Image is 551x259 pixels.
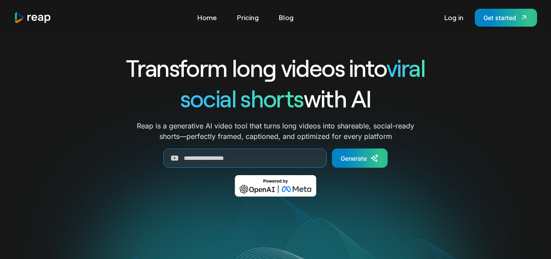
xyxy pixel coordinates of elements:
span: viral [386,53,425,82]
h1: Transform long videos into [95,52,457,83]
p: Reap is a generative AI video tool that turns long videos into shareable, social-ready shorts—per... [137,121,414,142]
a: home [14,12,51,24]
a: Home [193,10,221,24]
div: Generate [341,154,367,163]
a: Log in [440,10,468,24]
span: social shorts [180,84,304,112]
form: Generate Form [95,148,457,168]
a: Generate [332,148,388,168]
div: Get started [483,13,516,22]
img: reap logo [14,12,51,24]
a: Get started [475,9,537,27]
a: Blog [274,10,298,24]
a: Pricing [233,10,263,24]
h1: with AI [95,83,457,114]
img: Powered by OpenAI & Meta [235,175,316,197]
